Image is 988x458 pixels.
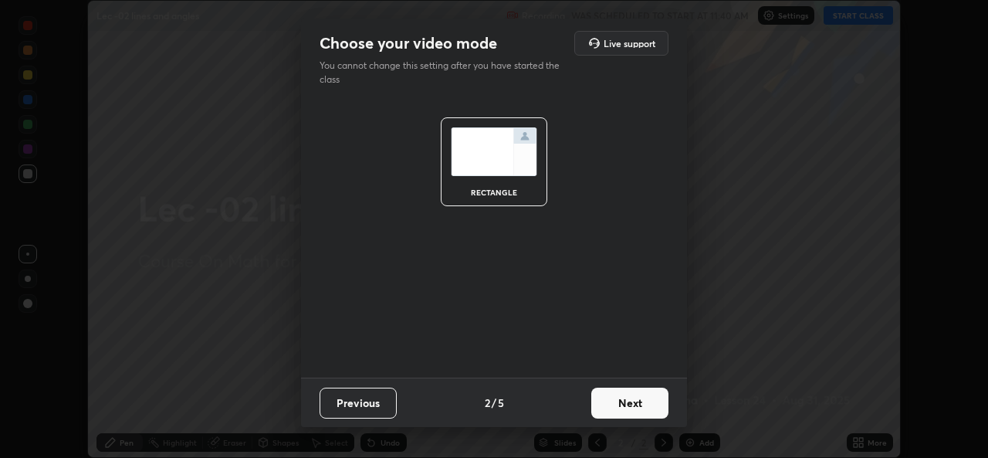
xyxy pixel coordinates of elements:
[591,388,668,419] button: Next
[320,33,497,53] h2: Choose your video mode
[320,59,570,87] p: You cannot change this setting after you have started the class
[498,395,504,411] h4: 5
[485,395,490,411] h4: 2
[463,188,525,196] div: rectangle
[451,127,537,176] img: normalScreenIcon.ae25ed63.svg
[604,39,655,48] h5: Live support
[320,388,397,419] button: Previous
[492,395,496,411] h4: /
